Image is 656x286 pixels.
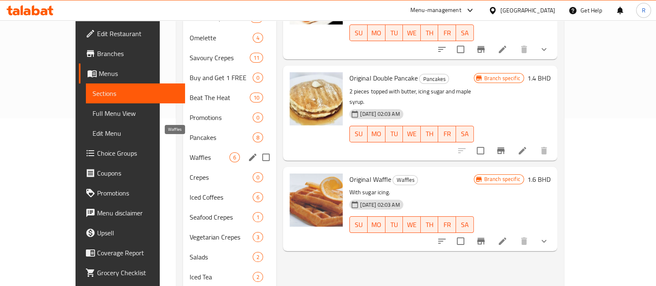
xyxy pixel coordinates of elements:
button: TU [385,126,403,142]
span: Edit Restaurant [97,29,178,39]
a: Edit menu item [497,236,507,246]
div: items [253,172,263,182]
div: Waffles6edit [183,147,276,167]
button: Branch-specific-item [471,231,491,251]
p: With sugar icing. [349,187,473,198]
span: Select to update [452,41,469,58]
span: Omelette [190,33,253,43]
div: items [253,212,263,222]
a: Menus [79,64,185,83]
span: Menu disclaimer [97,208,178,218]
span: 11 [250,54,263,62]
span: 6 [230,154,239,161]
div: items [253,232,263,242]
span: Coupons [97,168,178,178]
svg: Show Choices [539,44,549,54]
div: Vegetarian Crepes3 [183,227,276,247]
button: WE [403,24,421,41]
div: items [253,192,263,202]
span: Waffles [393,175,417,185]
a: Grocery Checklist [79,263,185,283]
span: Choice Groups [97,148,178,158]
button: sort-choices [432,39,452,59]
span: WE [406,219,417,231]
div: [GEOGRAPHIC_DATA] [500,6,555,15]
span: Pancakes [419,74,449,84]
span: 2 [253,273,263,281]
img: Original Double Pancake [290,72,343,125]
a: Promotions [79,183,185,203]
a: Branches [79,44,185,64]
div: Pancakes8 [183,127,276,147]
span: Sections [93,88,178,98]
span: MO [371,128,382,140]
button: sort-choices [432,231,452,251]
span: R [641,6,645,15]
span: Branches [97,49,178,59]
span: Select to update [452,232,469,250]
span: 1 [253,213,263,221]
span: Upsell [97,228,178,238]
a: Edit Restaurant [79,24,185,44]
button: MO [368,126,385,142]
button: TH [421,126,439,142]
span: SA [459,27,471,39]
div: items [229,152,240,162]
div: items [253,132,263,142]
span: SA [459,128,471,140]
span: Promotions [97,188,178,198]
span: 2 [253,253,263,261]
button: MO [368,24,385,41]
span: TU [389,128,400,140]
span: Crepes [190,172,253,182]
a: Edit menu item [497,44,507,54]
span: Branch specific [481,175,524,183]
div: Buy and Get 1 FREE0 [183,68,276,88]
span: 8 [253,134,263,142]
h6: 1.4 BHD [527,72,551,84]
span: Iced Coffees [190,192,253,202]
div: items [253,252,263,262]
span: Branch specific [481,74,524,82]
span: Buy and Get 1 FREE [190,73,253,83]
div: items [253,73,263,83]
div: items [253,112,263,122]
span: FR [441,27,453,39]
button: delete [514,39,534,59]
span: 0 [253,114,263,122]
button: WE [403,126,421,142]
a: Upsell [79,223,185,243]
a: Edit menu item [517,146,527,156]
button: TU [385,216,403,233]
span: Vegetarian Crepes [190,232,253,242]
div: items [253,272,263,282]
span: 10 [250,94,263,102]
span: Salads [190,252,253,262]
div: Pancakes [419,74,449,84]
img: Original Waffle [290,174,343,227]
span: Pancakes [190,132,253,142]
div: Beat The Heat10 [183,88,276,108]
div: items [250,53,263,63]
div: Crepes0 [183,167,276,187]
span: 3 [253,233,263,241]
button: delete [514,231,534,251]
button: TU [385,24,403,41]
button: TH [421,216,439,233]
p: 2 pieces topped with butter, icing sugar and maple syrup. [349,86,473,107]
span: TH [424,219,435,231]
span: Savoury Crepes [190,53,250,63]
span: Coverage Report [97,248,178,258]
button: MO [368,216,385,233]
span: MO [371,219,382,231]
a: Edit Menu [86,123,185,143]
span: Full Menu View [93,108,178,118]
span: Grocery Checklist [97,268,178,278]
button: SU [349,24,368,41]
span: [DATE] 02:03 AM [357,201,403,209]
